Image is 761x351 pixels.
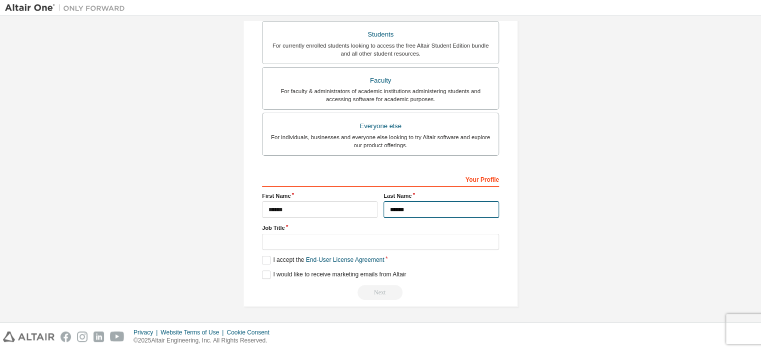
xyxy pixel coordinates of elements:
div: For faculty & administrators of academic institutions administering students and accessing softwa... [268,87,492,103]
label: I accept the [262,256,384,264]
div: Cookie Consent [226,328,275,336]
div: Students [268,28,492,42]
div: Website Terms of Use [160,328,226,336]
img: instagram.svg [77,331,87,342]
img: linkedin.svg [93,331,104,342]
div: For individuals, businesses and everyone else looking to try Altair software and explore our prod... [268,133,492,149]
div: Everyone else [268,119,492,133]
img: altair_logo.svg [3,331,54,342]
div: For currently enrolled students looking to access the free Altair Student Edition bundle and all ... [268,42,492,58]
img: youtube.svg [110,331,124,342]
p: © 2025 Altair Engineering, Inc. All Rights Reserved. [133,336,275,345]
div: Your Profile [262,171,499,187]
label: First Name [262,192,377,200]
a: End-User License Agreement [306,256,384,263]
img: facebook.svg [60,331,71,342]
label: Job Title [262,224,499,232]
div: Read and acccept EULA to continue [262,285,499,300]
div: Faculty [268,74,492,88]
label: Last Name [383,192,499,200]
img: Altair One [5,3,130,13]
div: Privacy [133,328,160,336]
label: I would like to receive marketing emails from Altair [262,270,406,279]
